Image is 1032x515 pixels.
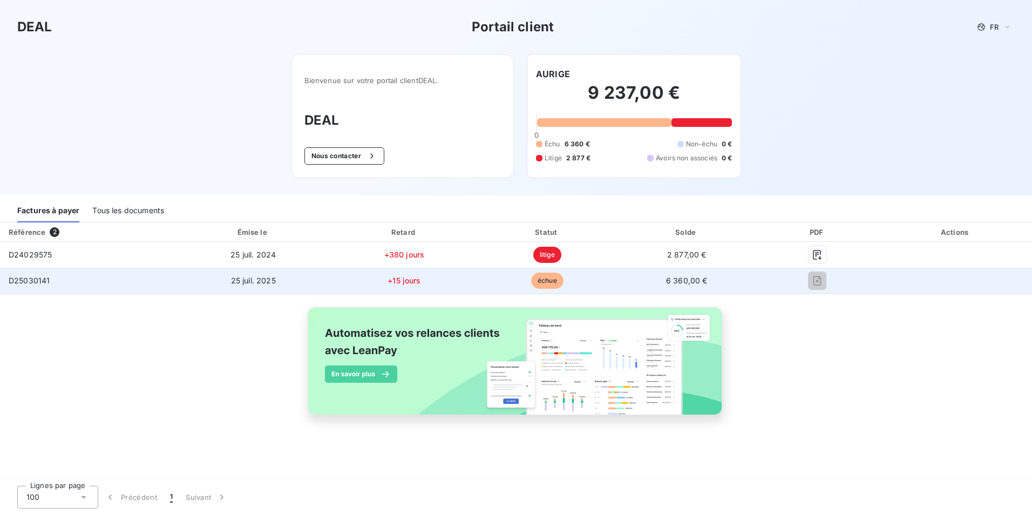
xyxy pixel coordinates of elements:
span: Échu [545,139,560,149]
span: Non-échu [686,139,717,149]
h3: DEAL [17,17,52,37]
div: Solde [620,227,753,238]
span: +380 jours [384,250,425,259]
h6: AURIGE [536,67,570,80]
span: 2 877 € [566,153,590,163]
span: 1 [170,492,173,503]
span: litige [533,247,561,263]
span: D25030141 [9,276,50,285]
span: 2 877,00 € [667,250,707,259]
span: D24029575 [9,250,52,259]
span: FR [990,23,999,31]
div: Factures à payer [17,200,79,222]
h3: DEAL [304,111,500,130]
span: 0 [534,131,539,139]
div: Référence [9,228,45,236]
span: Litige [545,153,562,163]
span: 0 € [722,153,732,163]
span: 2 [50,227,59,237]
button: Nous contacter [304,147,384,165]
button: Suivant [179,486,234,509]
h2: 9 237,00 € [536,82,732,114]
button: Précédent [98,486,164,509]
span: 100 [26,492,39,503]
h3: Portail client [472,17,554,37]
div: Actions [881,227,1030,238]
span: échue [531,273,563,289]
span: 6 360,00 € [666,276,708,285]
span: Bienvenue sur votre portail client DEAL . [304,76,500,85]
span: Avoirs non associés [656,153,717,163]
div: Émise le [176,227,330,238]
button: 1 [164,486,179,509]
div: Retard [334,227,474,238]
span: 0 € [722,139,732,149]
div: Tous les documents [92,200,164,222]
div: Statut [479,227,616,238]
span: 6 360 € [565,139,590,149]
div: PDF [758,227,877,238]
span: 25 juil. 2025 [231,276,276,285]
span: 25 juil. 2024 [230,250,276,259]
span: +15 jours [388,276,420,285]
img: banner [298,301,734,433]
